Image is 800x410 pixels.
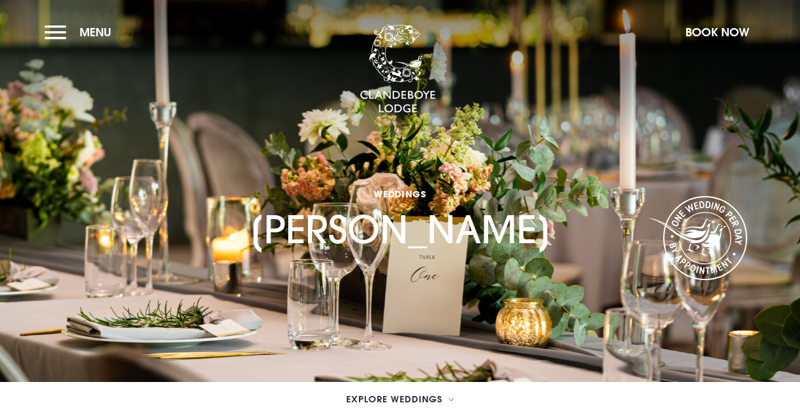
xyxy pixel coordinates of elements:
img: Clandeboye Lodge [360,25,436,114]
button: Book Now [679,18,755,46]
span: Explore Weddings [346,395,442,404]
h1: [PERSON_NAME] [249,136,552,251]
button: Menu [45,18,118,46]
span: Menu [80,25,111,39]
span: Weddings [249,188,552,200]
